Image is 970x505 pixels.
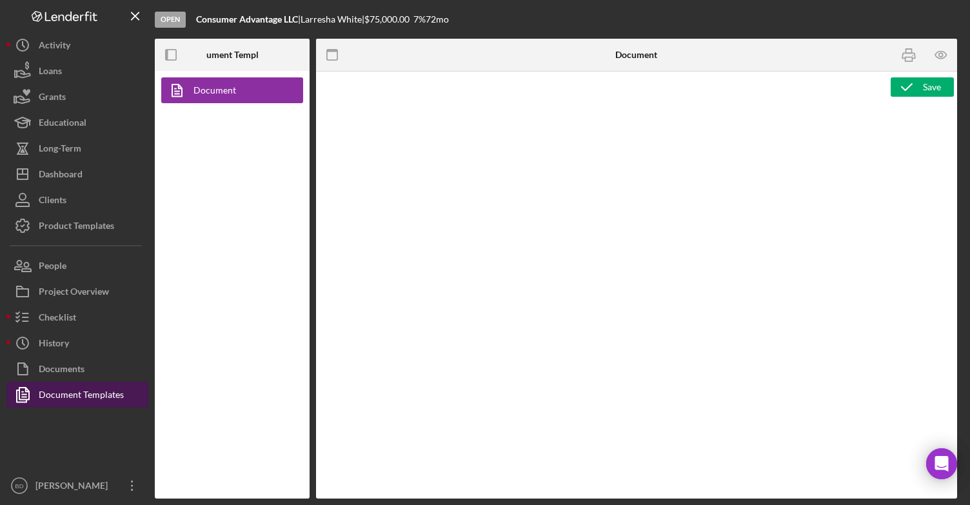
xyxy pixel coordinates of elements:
[190,50,275,60] b: Document Templates
[39,161,83,190] div: Dashboard
[39,213,114,242] div: Product Templates
[6,253,148,279] button: People
[39,32,70,61] div: Activity
[39,110,86,139] div: Educational
[301,14,364,25] div: Larresha White |
[196,14,301,25] div: |
[413,14,426,25] div: 7 %
[891,77,954,97] button: Save
[923,77,941,97] div: Save
[39,356,84,385] div: Documents
[364,14,413,25] div: $75,000.00
[39,135,81,164] div: Long-Term
[6,330,148,356] button: History
[161,77,297,103] a: Document
[32,473,116,502] div: [PERSON_NAME]
[15,482,23,490] text: BD
[196,14,298,25] b: Consumer Advantage LLC
[39,382,124,411] div: Document Templates
[39,304,76,333] div: Checklist
[39,253,66,282] div: People
[6,304,148,330] button: Checklist
[6,356,148,382] button: Documents
[155,12,186,28] div: Open
[6,382,148,408] button: Document Templates
[6,58,148,84] button: Loans
[39,58,62,87] div: Loans
[39,279,109,308] div: Project Overview
[6,213,148,239] button: Product Templates
[426,14,449,25] div: 72 mo
[6,473,148,499] button: BD[PERSON_NAME]
[6,32,148,58] button: Activity
[39,330,69,359] div: History
[615,50,657,60] b: Document
[6,84,148,110] button: Grants
[6,110,148,135] button: Educational
[6,279,148,304] button: Project Overview
[926,448,957,479] div: Open Intercom Messenger
[6,161,148,187] button: Dashboard
[39,84,66,113] div: Grants
[6,135,148,161] button: Long-Term
[39,187,66,216] div: Clients
[6,187,148,213] button: Clients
